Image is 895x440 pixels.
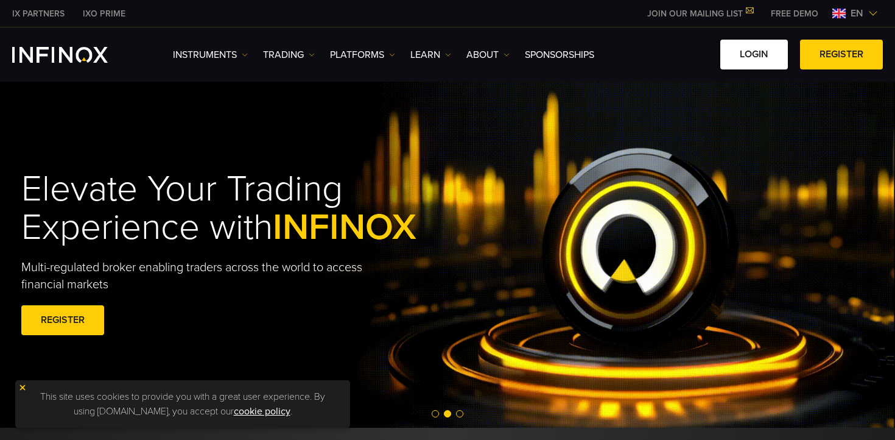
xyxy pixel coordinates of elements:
[12,47,136,63] a: INFINOX Logo
[466,48,510,62] a: ABOUT
[444,410,451,417] span: Go to slide 2
[21,386,344,422] p: This site uses cookies to provide you with a great user experience. By using [DOMAIN_NAME], you a...
[74,7,135,20] a: INFINOX
[638,9,762,19] a: JOIN OUR MAILING LIST
[410,48,451,62] a: Learn
[21,305,104,335] a: REGISTER
[263,48,315,62] a: TRADING
[234,405,290,417] a: cookie policy
[762,7,827,20] a: INFINOX MENU
[432,410,439,417] span: Go to slide 1
[21,170,473,247] h1: Elevate Your Trading Experience with
[456,410,463,417] span: Go to slide 3
[525,48,594,62] a: SPONSORSHIPS
[330,48,395,62] a: PLATFORMS
[18,383,27,392] img: yellow close icon
[21,259,383,293] p: Multi-regulated broker enabling traders across the world to access financial markets
[3,7,74,20] a: INFINOX
[173,48,248,62] a: Instruments
[846,6,868,21] span: en
[800,40,883,69] a: REGISTER
[273,205,416,249] span: INFINOX
[720,40,788,69] a: LOGIN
